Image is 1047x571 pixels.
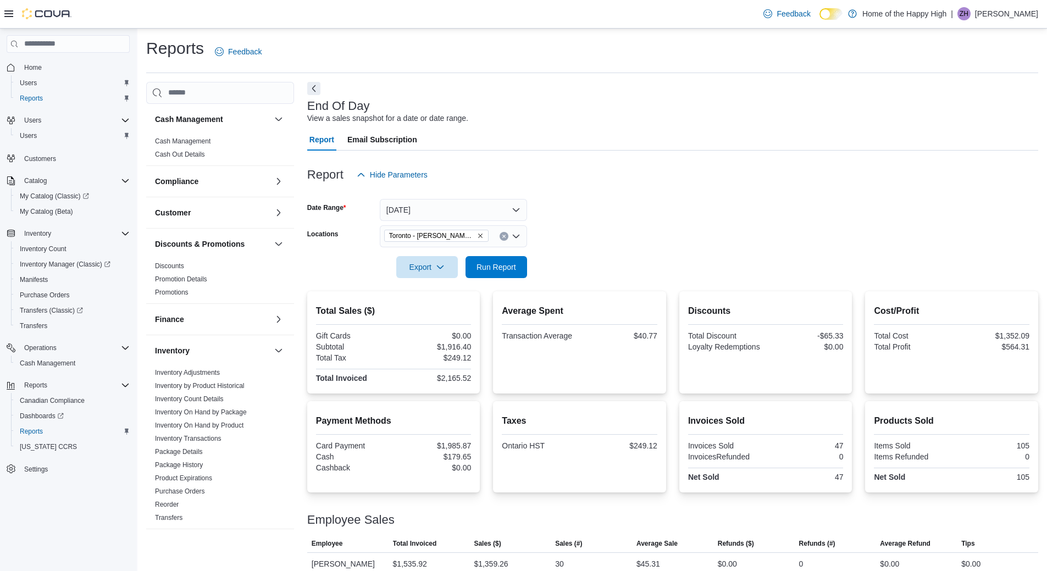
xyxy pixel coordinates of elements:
button: Open list of options [512,232,520,241]
p: | [951,7,953,20]
div: $0.00 [718,557,737,570]
h2: Taxes [502,414,657,428]
span: Transfers [155,513,182,522]
a: Package Details [155,448,203,456]
a: Purchase Orders [155,487,205,495]
button: Users [2,113,134,128]
span: Reorder [155,500,179,509]
span: Feedback [777,8,810,19]
button: Customers [2,150,134,166]
button: Hide Parameters [352,164,432,186]
span: Hide Parameters [370,169,428,180]
p: [PERSON_NAME] [975,7,1038,20]
button: Compliance [155,176,270,187]
span: Settings [24,465,48,474]
a: Reports [15,425,47,438]
span: Inventory Transactions [155,434,221,443]
button: [DATE] [380,199,527,221]
button: Canadian Compliance [11,393,134,408]
button: Finance [155,314,270,325]
div: $40.77 [582,331,657,340]
button: Operations [2,340,134,356]
input: Dark Mode [819,8,843,20]
div: $0.00 [768,342,843,351]
a: Transfers (Classic) [15,304,87,317]
span: Operations [20,341,130,354]
div: Items Refunded [874,452,949,461]
div: 30 [555,557,564,570]
button: Purchase Orders [11,287,134,303]
button: [US_STATE] CCRS [11,439,134,454]
div: $1,535.92 [393,557,427,570]
button: Users [11,128,134,143]
a: Inventory Count Details [155,395,224,403]
span: Purchase Orders [15,289,130,302]
span: Package History [155,461,203,469]
span: Inventory Adjustments [155,368,220,377]
span: Inventory Count [20,245,67,253]
span: Inventory Manager (Classic) [20,260,110,269]
span: Catalog [20,174,130,187]
span: Canadian Compliance [15,394,130,407]
h2: Cost/Profit [874,304,1029,318]
h2: Invoices Sold [688,414,844,428]
span: Transfers (Classic) [20,306,83,315]
h2: Average Spent [502,304,657,318]
div: Loyalty Redemptions [688,342,763,351]
h3: Cash Management [155,114,223,125]
a: Promotions [155,289,189,296]
div: Gift Cards [316,331,391,340]
div: $45.31 [636,557,660,570]
span: Tips [961,539,974,548]
h3: Finance [155,314,184,325]
button: Customer [272,206,285,219]
a: Users [15,76,41,90]
a: Canadian Compliance [15,394,89,407]
div: $0.00 [880,557,899,570]
label: Date Range [307,203,346,212]
div: 105 [954,441,1029,450]
a: Inventory Adjustments [155,369,220,376]
span: Inventory On Hand by Package [155,408,247,417]
button: My Catalog (Beta) [11,204,134,219]
h3: Employee Sales [307,513,395,526]
div: -$65.33 [768,331,843,340]
span: Inventory [20,227,130,240]
span: Export [403,256,451,278]
span: Users [20,79,37,87]
button: Export [396,256,458,278]
div: $2,165.52 [396,374,471,382]
button: Cash Management [11,356,134,371]
a: Reorder [155,501,179,508]
button: Reports [11,424,134,439]
a: Inventory by Product Historical [155,382,245,390]
span: Settings [20,462,130,476]
span: Report [309,129,334,151]
a: Dashboards [11,408,134,424]
span: Inventory On Hand by Product [155,421,243,430]
a: Cash Management [155,137,210,145]
button: Next [307,82,320,95]
a: Users [15,129,41,142]
div: $0.00 [396,331,471,340]
span: Average Refund [880,539,930,548]
span: Users [20,131,37,140]
div: Invoices Sold [688,441,763,450]
span: Reports [15,92,130,105]
span: My Catalog (Beta) [15,205,130,218]
div: Total Discount [688,331,763,340]
span: Customers [24,154,56,163]
h3: Inventory [155,345,190,356]
nav: Complex example [7,55,130,506]
button: Manifests [11,272,134,287]
span: Home [24,63,42,72]
a: Discounts [155,262,184,270]
span: Cash Management [20,359,75,368]
button: Compliance [272,175,285,188]
span: Purchase Orders [155,487,205,496]
h2: Discounts [688,304,844,318]
h2: Total Sales ($) [316,304,472,318]
span: Promotion Details [155,275,207,284]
